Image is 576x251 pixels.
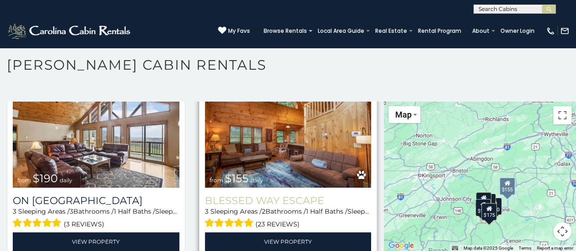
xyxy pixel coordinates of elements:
span: 1 Half Baths / [114,207,155,215]
span: 2 [262,207,265,215]
a: My Favs [218,26,250,36]
a: About [468,25,494,37]
span: daily [250,177,263,184]
img: White-1-2.png [7,22,133,40]
span: from [209,177,223,184]
span: My Favs [228,27,250,35]
a: Blessed Way Escape [205,195,372,207]
a: On [GEOGRAPHIC_DATA] [13,195,179,207]
button: Change map style [388,106,420,123]
span: 3 [205,207,209,215]
a: On Golden Ridge from $190 daily [13,76,179,188]
span: Map data ©2025 Google [464,246,513,251]
a: View Property [13,232,179,251]
h3: On Golden Ridge [13,195,179,207]
div: Sleeping Areas / Bathrooms / Sleeps: [13,207,179,230]
a: Terms (opens in new tab) [519,246,531,251]
img: On Golden Ridge [13,76,179,188]
a: Real Estate [371,25,412,37]
a: View Property [205,232,372,251]
a: Owner Login [496,25,539,37]
a: Report a map error [537,246,573,251]
a: Rental Program [413,25,466,37]
div: $229 [476,192,491,210]
span: (23 reviews) [255,218,300,230]
button: Toggle fullscreen view [553,106,571,124]
span: daily [60,177,72,184]
a: Local Area Guide [313,25,369,37]
span: (3 reviews) [64,218,104,230]
span: 6 [177,207,181,215]
span: $190 [33,172,58,185]
a: Browse Rentals [259,25,311,37]
button: Map camera controls [553,222,571,241]
div: $175 [481,203,497,220]
span: 3 [13,207,16,215]
img: phone-regular-white.png [546,26,555,36]
span: $155 [225,172,249,185]
span: 1 Half Baths / [306,207,347,215]
img: Blessed Way Escape [205,76,372,188]
div: $180 [475,199,491,216]
span: from [17,177,31,184]
span: 6 [369,207,373,215]
div: Sleeping Areas / Bathrooms / Sleeps: [205,207,372,230]
a: Blessed Way Escape from $155 daily [205,76,372,188]
span: 3 [70,207,73,215]
div: $155 [499,177,515,195]
img: mail-regular-white.png [560,26,569,36]
span: Map [395,110,411,119]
